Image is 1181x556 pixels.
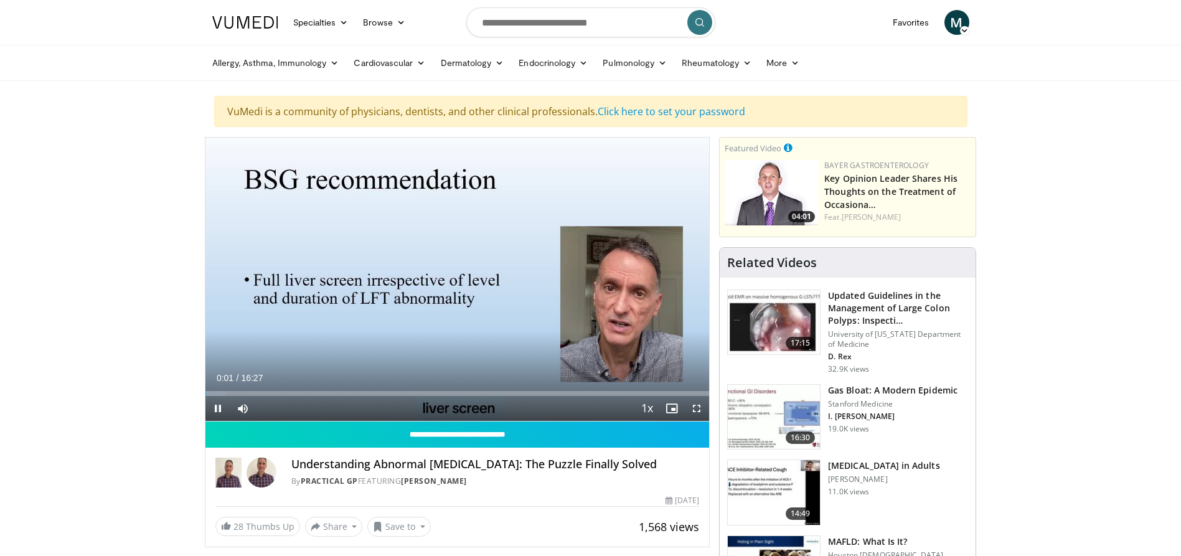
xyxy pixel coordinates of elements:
[291,476,699,487] div: By FEATURING
[205,391,710,396] div: Progress Bar
[725,160,818,225] a: 04:01
[828,474,939,484] p: [PERSON_NAME]
[944,10,969,35] a: M
[684,396,709,421] button: Fullscreen
[824,172,958,210] a: Key Opinion Leader Shares His Thoughts on the Treatment of Occasiona…
[828,290,968,327] h3: Updated Guidelines in the Management of Large Colon Polyps: Inspecti…
[725,143,781,154] small: Featured Video
[674,50,759,75] a: Rheumatology
[401,476,467,486] a: [PERSON_NAME]
[828,384,958,397] h3: Gas Bloat: A Modern Epidemic
[725,160,818,225] img: 9828b8df-38ad-4333-b93d-bb657251ca89.png.150x105_q85_crop-smart_upscale.png
[786,507,816,520] span: 14:49
[728,460,820,525] img: 11950cd4-d248-4755-8b98-ec337be04c84.150x105_q85_crop-smart_upscale.jpg
[885,10,937,35] a: Favorites
[215,458,242,488] img: Practical GP
[301,476,358,486] a: Practical GP
[727,384,968,450] a: 16:30 Gas Bloat: A Modern Epidemic Stanford Medicine I. [PERSON_NAME] 19.0K views
[828,487,869,497] p: 11.0K views
[634,396,659,421] button: Playback Rate
[233,521,243,532] span: 28
[828,329,968,349] p: University of [US_STATE] Department of Medicine
[214,96,967,127] div: VuMedi is a community of physicians, dentists, and other clinical professionals.
[759,50,807,75] a: More
[786,431,816,444] span: 16:30
[828,535,943,548] h3: MAFLD: What Is It?
[241,373,263,383] span: 16:27
[786,337,816,349] span: 17:15
[215,517,300,536] a: 28 Thumbs Up
[511,50,595,75] a: Endocrinology
[305,517,363,537] button: Share
[728,385,820,450] img: 480ec31d-e3c1-475b-8289-0a0659db689a.150x105_q85_crop-smart_upscale.jpg
[355,10,413,35] a: Browse
[367,517,431,537] button: Save to
[639,519,699,534] span: 1,568 views
[727,290,968,374] a: 17:15 Updated Guidelines in the Management of Large Colon Polyps: Inspecti… University of [US_STA...
[727,459,968,525] a: 14:49 [MEDICAL_DATA] in Adults [PERSON_NAME] 11.0K views
[666,495,699,506] div: [DATE]
[205,396,230,421] button: Pause
[291,458,699,471] h4: Understanding Abnormal [MEDICAL_DATA]: The Puzzle Finally Solved
[212,16,278,29] img: VuMedi Logo
[728,290,820,355] img: dfcfcb0d-b871-4e1a-9f0c-9f64970f7dd8.150x105_q85_crop-smart_upscale.jpg
[727,255,817,270] h4: Related Videos
[824,212,971,223] div: Feat.
[433,50,512,75] a: Dermatology
[828,399,958,409] p: Stanford Medicine
[828,352,968,362] p: D. Rex
[237,373,239,383] span: /
[595,50,674,75] a: Pulmonology
[842,212,901,222] a: [PERSON_NAME]
[230,396,255,421] button: Mute
[659,396,684,421] button: Enable picture-in-picture mode
[598,105,745,118] a: Click here to set your password
[466,7,715,37] input: Search topics, interventions
[205,138,710,422] video-js: Video Player
[828,364,869,374] p: 32.9K views
[217,373,233,383] span: 0:01
[205,50,347,75] a: Allergy, Asthma, Immunology
[788,211,815,222] span: 04:01
[247,458,276,488] img: Avatar
[828,459,939,472] h3: [MEDICAL_DATA] in Adults
[828,412,958,422] p: I. [PERSON_NAME]
[286,10,356,35] a: Specialties
[346,50,433,75] a: Cardiovascular
[824,160,929,171] a: Bayer Gastroenterology
[828,424,869,434] p: 19.0K views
